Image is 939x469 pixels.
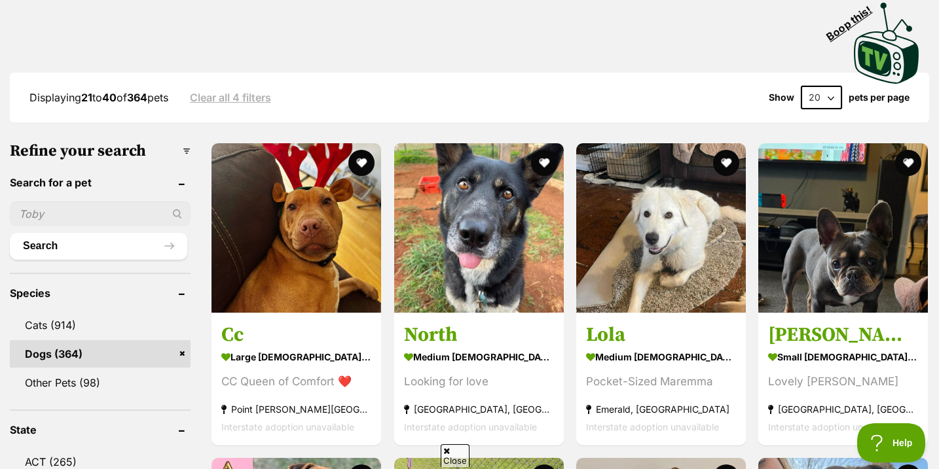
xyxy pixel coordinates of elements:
a: Cats (914) [10,311,191,339]
button: favourite [713,150,739,176]
span: Close [441,444,469,467]
img: Lily Tamblyn - French Bulldog [758,143,928,313]
input: Toby [10,201,191,226]
h3: North [404,322,554,347]
img: Cc - Staffordshire Bull Terrier Dog [212,143,381,313]
div: Pocket-Sized Maremma [586,373,736,391]
strong: medium [DEMOGRAPHIC_DATA] Dog [586,347,736,366]
h3: Refine your search [10,142,191,160]
img: PetRescue TV logo [854,3,919,84]
span: Interstate adoption unavailable [404,421,537,432]
strong: Point [PERSON_NAME][GEOGRAPHIC_DATA] [221,400,371,418]
h3: [PERSON_NAME] [768,322,918,347]
strong: medium [DEMOGRAPHIC_DATA] Dog [404,347,554,366]
strong: small [DEMOGRAPHIC_DATA] Dog [768,347,918,366]
strong: 364 [127,91,147,104]
button: favourite [349,150,375,176]
div: Looking for love [404,373,554,391]
button: favourite [895,150,921,176]
header: Species [10,287,191,299]
strong: 40 [102,91,117,104]
h3: Lola [586,322,736,347]
a: Clear all 4 filters [190,92,271,103]
span: Interstate adoption unavailable [768,421,901,432]
button: favourite [531,150,557,176]
iframe: Help Scout Beacon - Open [857,423,926,462]
span: Show [769,92,794,103]
span: Displaying to of pets [29,91,168,104]
header: Search for a pet [10,177,191,188]
a: Dogs (364) [10,340,191,368]
strong: [GEOGRAPHIC_DATA], [GEOGRAPHIC_DATA] [404,400,554,418]
a: [PERSON_NAME] small [DEMOGRAPHIC_DATA] Dog Lovely [PERSON_NAME] [GEOGRAPHIC_DATA], [GEOGRAPHIC_DA... [758,313,928,445]
span: Interstate adoption unavailable [221,421,354,432]
strong: Emerald, [GEOGRAPHIC_DATA] [586,400,736,418]
span: Interstate adoption unavailable [586,421,719,432]
strong: 21 [81,91,92,104]
a: Other Pets (98) [10,369,191,396]
div: Lovely [PERSON_NAME] [768,373,918,391]
img: Lola - Maremma Sheepdog [576,143,746,313]
h3: Cc [221,322,371,347]
div: CC Queen of Comfort ❤️ [221,373,371,391]
a: Cc large [DEMOGRAPHIC_DATA] Dog CC Queen of Comfort ❤️ Point [PERSON_NAME][GEOGRAPHIC_DATA] Inter... [212,313,381,445]
label: pets per page [849,92,910,103]
strong: large [DEMOGRAPHIC_DATA] Dog [221,347,371,366]
button: Search [10,233,187,259]
header: State [10,424,191,436]
a: North medium [DEMOGRAPHIC_DATA] Dog Looking for love [GEOGRAPHIC_DATA], [GEOGRAPHIC_DATA] Interst... [394,313,564,445]
a: Lola medium [DEMOGRAPHIC_DATA] Dog Pocket-Sized Maremma Emerald, [GEOGRAPHIC_DATA] Interstate ado... [576,313,746,445]
img: North - Siberian Husky x Mixed breed Dog [394,143,564,313]
strong: [GEOGRAPHIC_DATA], [GEOGRAPHIC_DATA] [768,400,918,418]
